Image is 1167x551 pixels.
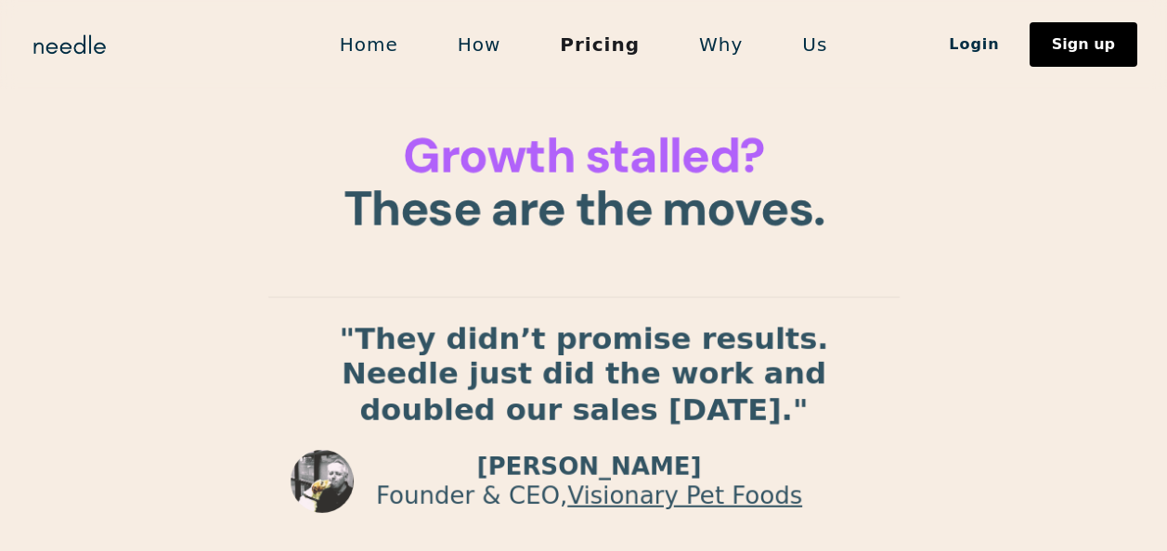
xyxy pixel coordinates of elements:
[376,453,802,481] p: [PERSON_NAME]
[403,124,764,187] span: Growth stalled?
[669,25,772,64] a: Why
[567,481,802,509] a: Visionary Pet Foods
[1052,37,1115,52] div: Sign up
[310,25,428,64] a: Home
[428,25,531,64] a: How
[919,29,1030,60] a: Login
[376,481,802,510] p: Founder & CEO,
[530,25,669,64] a: Pricing
[1030,22,1137,67] a: Sign up
[339,321,828,428] strong: "They didn’t promise results. Needle just did the work and doubled our sales [DATE]."
[268,130,900,236] h1: These are the moves.
[772,25,857,64] a: Us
